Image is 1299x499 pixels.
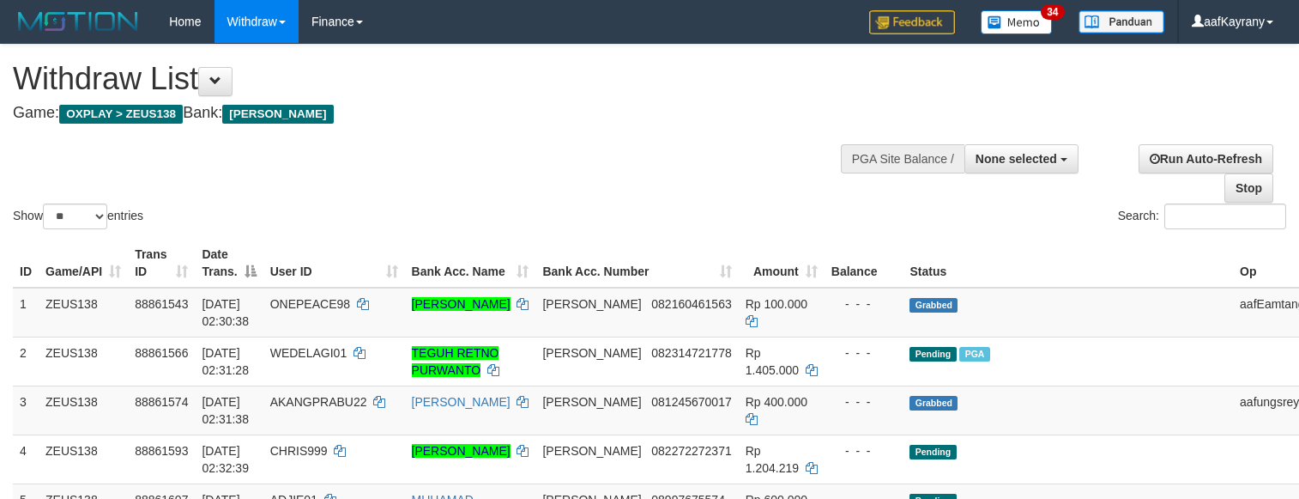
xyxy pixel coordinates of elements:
span: [PERSON_NAME] [542,395,641,409]
div: - - - [831,344,897,362]
div: - - - [831,393,897,411]
td: ZEUS138 [39,288,128,338]
label: Search: [1118,204,1286,229]
th: Status [903,239,1233,288]
img: MOTION_logo.png [13,9,143,34]
span: [PERSON_NAME] [542,297,641,311]
span: Grabbed [909,298,958,313]
th: Date Trans.: activate to sort column descending [195,239,263,288]
span: [DATE] 02:32:39 [202,444,249,475]
div: PGA Site Balance / [841,144,964,173]
th: User ID: activate to sort column ascending [263,239,405,288]
span: Pending [909,445,956,459]
span: Grabbed [909,396,958,411]
img: Button%20Memo.svg [981,10,1053,34]
span: Rp 1.405.000 [746,346,799,377]
span: [PERSON_NAME] [222,105,333,124]
div: - - - [831,295,897,313]
span: Copy 082272272371 to clipboard [651,444,731,458]
th: Game/API: activate to sort column ascending [39,239,128,288]
span: Rp 400.000 [746,395,807,409]
span: Copy 082160461563 to clipboard [651,297,731,311]
a: [PERSON_NAME] [412,395,511,409]
span: Pending [909,347,956,362]
span: 88861543 [135,297,188,311]
span: [DATE] 02:31:38 [202,395,249,426]
span: ONEPEACE98 [270,297,350,311]
div: - - - [831,442,897,459]
td: ZEUS138 [39,337,128,386]
span: AKANGPRABU22 [270,395,367,409]
a: TEGUH RETNO PURWANTO [412,346,499,377]
span: Marked by aafkaynarin [959,347,989,362]
a: Stop [1224,173,1273,203]
h1: Withdraw List [13,62,849,96]
span: 88861574 [135,395,188,409]
img: Feedback.jpg [869,10,955,34]
td: ZEUS138 [39,386,128,435]
label: Show entries [13,204,143,229]
a: Run Auto-Refresh [1139,144,1273,173]
td: 3 [13,386,39,435]
th: Trans ID: activate to sort column ascending [128,239,195,288]
a: [PERSON_NAME] [412,297,511,311]
span: Copy 082314721778 to clipboard [651,346,731,360]
span: [DATE] 02:30:38 [202,297,249,328]
span: 88861566 [135,346,188,360]
td: ZEUS138 [39,435,128,484]
span: [DATE] 02:31:28 [202,346,249,377]
th: ID [13,239,39,288]
span: WEDELAGI01 [270,346,347,360]
span: 34 [1041,4,1064,20]
button: None selected [964,144,1078,173]
th: Bank Acc. Name: activate to sort column ascending [405,239,536,288]
th: Amount: activate to sort column ascending [739,239,825,288]
a: [PERSON_NAME] [412,444,511,458]
select: Showentries [43,204,107,229]
span: CHRIS999 [270,444,328,458]
input: Search: [1164,204,1286,229]
th: Bank Acc. Number: activate to sort column ascending [535,239,738,288]
span: [PERSON_NAME] [542,346,641,360]
span: Rp 1.204.219 [746,444,799,475]
h4: Game: Bank: [13,105,849,122]
span: [PERSON_NAME] [542,444,641,458]
span: 88861593 [135,444,188,458]
span: Copy 081245670017 to clipboard [651,395,731,409]
td: 1 [13,288,39,338]
img: panduan.png [1078,10,1164,33]
span: OXPLAY > ZEUS138 [59,105,183,124]
td: 4 [13,435,39,484]
span: Rp 100.000 [746,297,807,311]
td: 2 [13,337,39,386]
span: None selected [976,152,1057,166]
th: Balance [825,239,903,288]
